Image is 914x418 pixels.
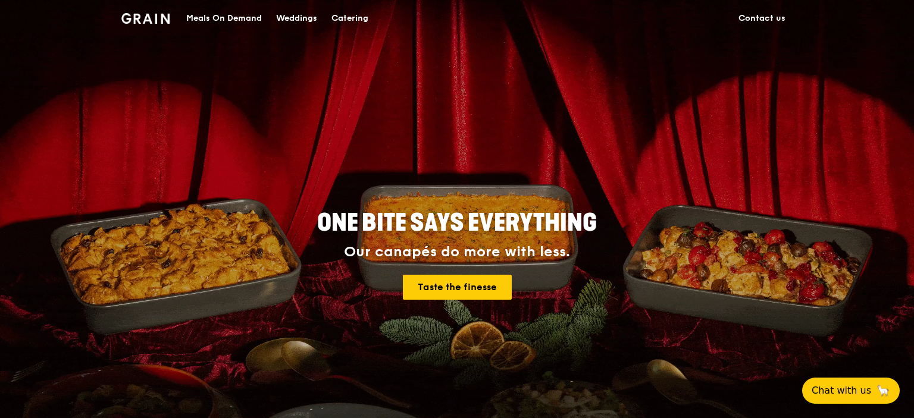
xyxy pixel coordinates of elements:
div: Catering [331,1,368,36]
span: 🦙 [876,384,890,398]
a: Taste the finesse [403,275,512,300]
span: Chat with us [812,384,871,398]
img: Grain [121,13,170,24]
div: Weddings [276,1,317,36]
div: Meals On Demand [186,1,262,36]
a: Contact us [731,1,793,36]
button: Chat with us🦙 [802,378,900,404]
a: Catering [324,1,375,36]
a: Weddings [269,1,324,36]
